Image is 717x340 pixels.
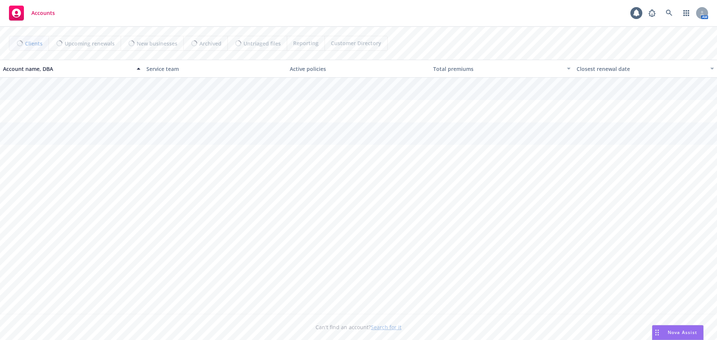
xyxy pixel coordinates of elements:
[668,329,697,336] span: Nova Assist
[6,3,58,24] a: Accounts
[293,39,319,47] span: Reporting
[316,323,401,331] span: Can't find an account?
[287,60,430,78] button: Active policies
[662,6,677,21] a: Search
[679,6,694,21] a: Switch app
[652,325,704,340] button: Nova Assist
[31,10,55,16] span: Accounts
[433,65,562,73] div: Total premiums
[652,325,662,340] div: Drag to move
[574,60,717,78] button: Closest renewal date
[25,40,43,47] span: Clients
[577,65,706,73] div: Closest renewal date
[371,324,401,331] a: Search for it
[243,40,281,47] span: Untriaged files
[137,40,177,47] span: New businesses
[290,65,427,73] div: Active policies
[645,6,659,21] a: Report a Bug
[199,40,221,47] span: Archived
[331,39,381,47] span: Customer Directory
[3,65,132,73] div: Account name, DBA
[143,60,287,78] button: Service team
[65,40,115,47] span: Upcoming renewals
[146,65,284,73] div: Service team
[430,60,574,78] button: Total premiums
